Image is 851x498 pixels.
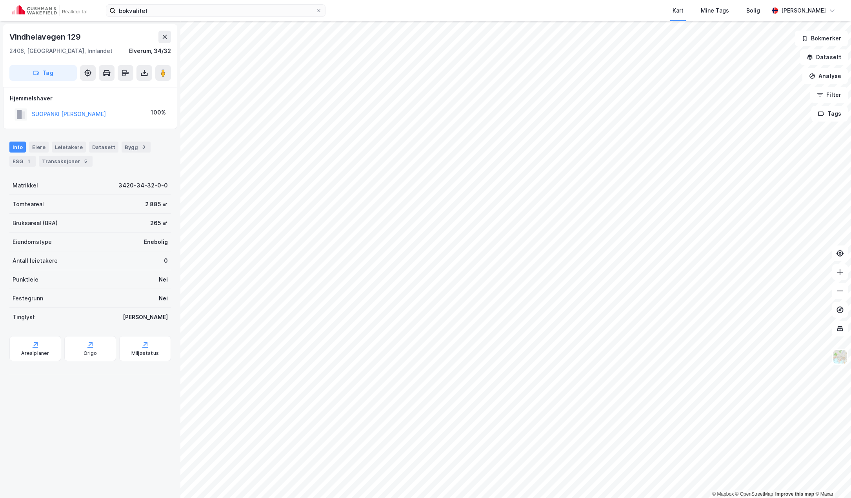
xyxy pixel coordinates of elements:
div: Miljøstatus [131,350,159,356]
img: cushman-wakefield-realkapital-logo.202ea83816669bd177139c58696a8fa1.svg [13,5,87,16]
div: 3420-34-32-0-0 [118,181,168,190]
input: Søk på adresse, matrikkel, gårdeiere, leietakere eller personer [116,5,316,16]
div: 0 [164,256,168,265]
div: Enebolig [144,237,168,247]
div: Mine Tags [701,6,729,15]
div: 1 [25,157,33,165]
div: Tomteareal [13,200,44,209]
button: Filter [810,87,848,103]
div: Festegrunn [13,294,43,303]
div: 2 885 ㎡ [145,200,168,209]
button: Datasett [800,49,848,65]
div: Bygg [122,142,151,153]
div: Elverum, 34/32 [129,46,171,56]
button: Tags [811,106,848,122]
iframe: Chat Widget [812,460,851,498]
div: Eiendomstype [13,237,52,247]
div: Antall leietakere [13,256,58,265]
div: Nei [159,294,168,303]
div: ESG [9,156,36,167]
div: Info [9,142,26,153]
div: Kart [673,6,684,15]
div: 3 [140,143,147,151]
a: Improve this map [775,491,814,497]
button: Tag [9,65,77,81]
div: 265 ㎡ [150,218,168,228]
div: Eiere [29,142,49,153]
div: Datasett [89,142,118,153]
div: Tinglyst [13,313,35,322]
div: Arealplaner [21,350,49,356]
div: 5 [82,157,89,165]
div: Punktleie [13,275,38,284]
div: Vindheiavegen 129 [9,31,82,43]
a: OpenStreetMap [735,491,773,497]
div: [PERSON_NAME] [781,6,826,15]
a: Mapbox [712,491,734,497]
div: Leietakere [52,142,86,153]
div: Nei [159,275,168,284]
div: 2406, [GEOGRAPHIC_DATA], Innlandet [9,46,113,56]
button: Bokmerker [795,31,848,46]
div: Bruksareal (BRA) [13,218,58,228]
div: Transaksjoner [39,156,93,167]
div: Matrikkel [13,181,38,190]
div: Origo [84,350,97,356]
div: Bolig [746,6,760,15]
img: Z [833,349,847,364]
div: Kontrollprogram for chat [812,460,851,498]
div: [PERSON_NAME] [123,313,168,322]
div: Hjemmelshaver [10,94,171,103]
button: Analyse [802,68,848,84]
div: 100% [151,108,166,117]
